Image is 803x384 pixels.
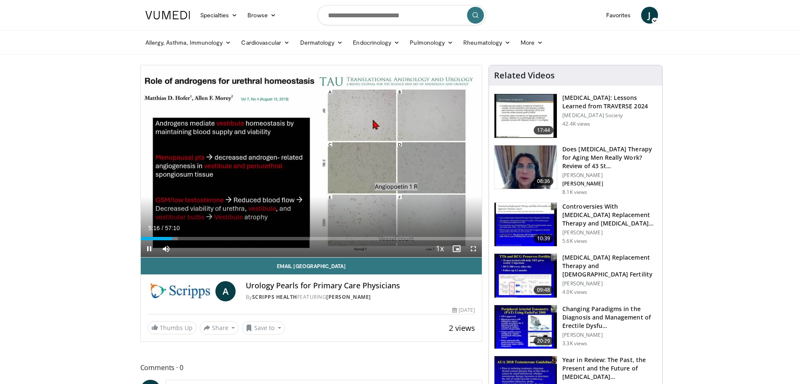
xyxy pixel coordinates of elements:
[246,281,475,290] h4: Urology Pearls for Primary Care Physicians
[534,337,554,345] span: 20:29
[165,225,180,231] span: 57:10
[295,34,348,51] a: Dermatology
[562,356,657,381] h3: Year in Review: The Past, the Present and the Future of [MEDICAL_DATA]…
[534,234,554,243] span: 10:39
[494,202,657,247] a: 10:39 Controversies With [MEDICAL_DATA] Replacement Therapy and [MEDICAL_DATA] Can… [PERSON_NAME]...
[534,177,554,185] span: 08:36
[562,340,587,347] p: 3.3K views
[494,145,557,189] img: 4d4bce34-7cbb-4531-8d0c-5308a71d9d6c.150x105_q85_crop-smart_upscale.jpg
[141,258,482,274] a: Email [GEOGRAPHIC_DATA]
[145,11,190,19] img: VuMedi Logo
[242,321,285,335] button: Save to
[215,281,236,301] a: A
[140,362,483,373] span: Comments 0
[494,70,555,81] h4: Related Videos
[562,280,657,287] p: [PERSON_NAME]
[252,293,297,301] a: Scripps Health
[141,65,482,258] video-js: Video Player
[562,238,587,244] p: 5.6K views
[562,145,657,170] h3: Does [MEDICAL_DATA] Therapy for Aging Men Really Work? Review of 43 St…
[562,180,657,187] p: [PERSON_NAME]
[242,7,281,24] a: Browse
[516,34,548,51] a: More
[562,229,657,236] p: [PERSON_NAME]
[431,240,448,257] button: Playback Rate
[348,34,405,51] a: Endocrinology
[148,281,212,301] img: Scripps Health
[534,286,554,294] span: 09:48
[562,189,587,196] p: 8.1K views
[562,253,657,279] h3: [MEDICAL_DATA] Replacement Therapy and [DEMOGRAPHIC_DATA] Fertility
[562,305,657,330] h3: Changing Paradigms in the Diagnosis and Management of Erectile Dysfu…
[449,323,475,333] span: 2 views
[148,225,160,231] span: 5:16
[601,7,636,24] a: Favorites
[246,293,475,301] div: By FEATURING
[534,126,554,134] span: 17:44
[494,94,557,138] img: 1317c62a-2f0d-4360-bee0-b1bff80fed3c.150x105_q85_crop-smart_upscale.jpg
[200,321,239,335] button: Share
[448,240,465,257] button: Enable picture-in-picture mode
[236,34,295,51] a: Cardiovascular
[140,34,236,51] a: Allergy, Asthma, Immunology
[452,306,475,314] div: [DATE]
[458,34,516,51] a: Rheumatology
[317,5,486,25] input: Search topics, interventions
[562,289,587,295] p: 4.0K views
[641,7,658,24] a: J
[465,240,482,257] button: Fullscreen
[148,321,196,334] a: Thumbs Up
[195,7,243,24] a: Specialties
[562,121,590,127] p: 42.4K views
[158,240,175,257] button: Mute
[494,94,657,138] a: 17:44 [MEDICAL_DATA]: Lessons Learned from TRAVERSE 2024 [MEDICAL_DATA] Society 42.4K views
[405,34,458,51] a: Pulmonology
[562,332,657,338] p: [PERSON_NAME]
[326,293,371,301] a: [PERSON_NAME]
[494,253,657,298] a: 09:48 [MEDICAL_DATA] Replacement Therapy and [DEMOGRAPHIC_DATA] Fertility [PERSON_NAME] 4.0K views
[562,202,657,228] h3: Controversies With [MEDICAL_DATA] Replacement Therapy and [MEDICAL_DATA] Can…
[141,240,158,257] button: Pause
[494,305,557,349] img: 80f3077e-abaa-4389-abf7-ee84ccfb4bd5.150x105_q85_crop-smart_upscale.jpg
[494,305,657,349] a: 20:29 Changing Paradigms in the Diagnosis and Management of Erectile Dysfu… [PERSON_NAME] 3.3K views
[562,94,657,110] h3: [MEDICAL_DATA]: Lessons Learned from TRAVERSE 2024
[141,237,482,240] div: Progress Bar
[494,254,557,298] img: 58e29ddd-d015-4cd9-bf96-f28e303b730c.150x105_q85_crop-smart_upscale.jpg
[562,172,657,179] p: [PERSON_NAME]
[494,145,657,196] a: 08:36 Does [MEDICAL_DATA] Therapy for Aging Men Really Work? Review of 43 St… [PERSON_NAME] [PERS...
[162,225,164,231] span: /
[494,203,557,247] img: 418933e4-fe1c-4c2e-be56-3ce3ec8efa3b.150x105_q85_crop-smart_upscale.jpg
[562,112,657,119] p: [MEDICAL_DATA] Society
